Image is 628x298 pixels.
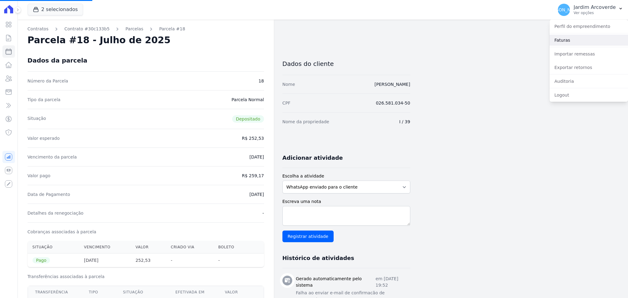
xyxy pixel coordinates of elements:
dd: I / 39 [399,119,410,125]
dd: [DATE] [249,154,264,160]
p: Ver opções [574,10,616,15]
th: Vencimento [79,241,131,254]
dt: Cobranças associadas à parcela [28,229,96,235]
dt: Nome [282,81,295,87]
h3: Gerado automaticamente pelo sistema [296,276,376,288]
dt: Valor pago [28,173,51,179]
nav: Breadcrumb [28,26,264,32]
a: Importar remessas [549,48,628,59]
dd: R$ 252,53 [242,135,264,141]
span: Pago [33,257,50,263]
dd: [DATE] [249,191,264,197]
a: Auditoria [549,76,628,87]
span: Depositado [232,115,264,123]
dd: Parcela Normal [232,97,264,103]
th: - [166,254,213,267]
h3: Histórico de atividades [282,254,354,262]
input: Registrar atividade [282,231,334,242]
h3: Transferências associadas à parcela [28,273,264,280]
a: Perfil do empreendimento [549,21,628,32]
dt: CPF [282,100,290,106]
dt: Vencimento da parcela [28,154,77,160]
th: Situação [28,241,79,254]
dt: Data de Pagamento [28,191,70,197]
label: Escreva uma nota [282,198,410,205]
a: Exportar retornos [549,62,628,73]
dd: 026.581.034-50 [376,100,410,106]
th: [DATE] [79,254,131,267]
p: Jardim Arcoverde [574,4,616,10]
th: Criado via [166,241,213,254]
dt: Valor esperado [28,135,60,141]
dd: - [262,210,264,216]
a: Contratos [28,26,48,32]
button: [PERSON_NAME] Jardim Arcoverde Ver opções [553,1,628,18]
a: [PERSON_NAME] [374,82,410,87]
span: [PERSON_NAME] [546,8,581,12]
dd: 18 [258,78,264,84]
dd: R$ 259,17 [242,173,264,179]
a: Parcelas [125,26,143,32]
a: Parcela #18 [159,26,185,32]
dt: Tipo da parcela [28,97,61,103]
h3: Adicionar atividade [282,154,343,162]
p: em [DATE] 19:52 [376,276,410,288]
label: Escolha a atividade [282,173,410,179]
a: Faturas [549,35,628,46]
dt: Detalhes da renegociação [28,210,84,216]
a: Logout [549,90,628,101]
th: 252,53 [131,254,166,267]
div: Dados da parcela [28,57,87,64]
h2: Parcela #18 - Julho de 2025 [28,35,171,46]
button: 2 selecionados [28,4,83,15]
th: Valor [131,241,166,254]
th: - [213,254,250,267]
dt: Nome da propriedade [282,119,329,125]
th: Boleto [213,241,250,254]
a: Contrato #30c133b5 [64,26,109,32]
dt: Número da Parcela [28,78,68,84]
h3: Dados do cliente [282,60,410,67]
dt: Situação [28,115,46,123]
